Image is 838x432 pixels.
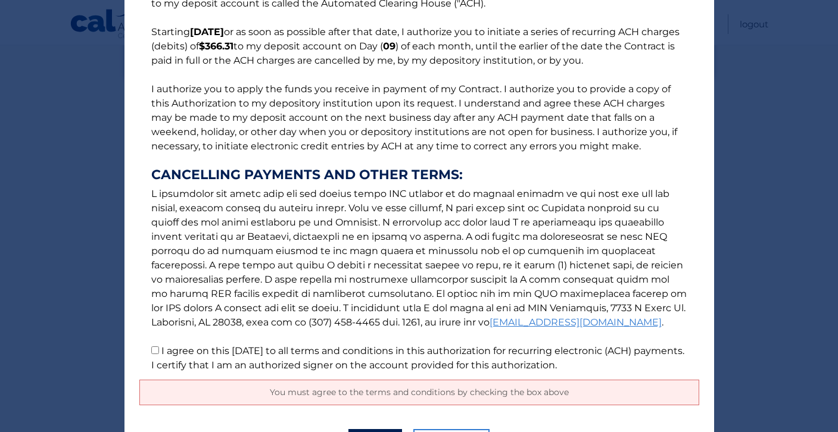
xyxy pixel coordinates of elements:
label: I agree on this [DATE] to all terms and conditions in this authorization for recurring electronic... [151,345,684,371]
b: [DATE] [190,26,224,37]
a: [EMAIL_ADDRESS][DOMAIN_NAME] [490,317,662,328]
b: 09 [383,40,395,52]
b: $366.31 [199,40,233,52]
span: You must agree to the terms and conditions by checking the box above [270,387,569,397]
strong: CANCELLING PAYMENTS AND OTHER TERMS: [151,168,687,182]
